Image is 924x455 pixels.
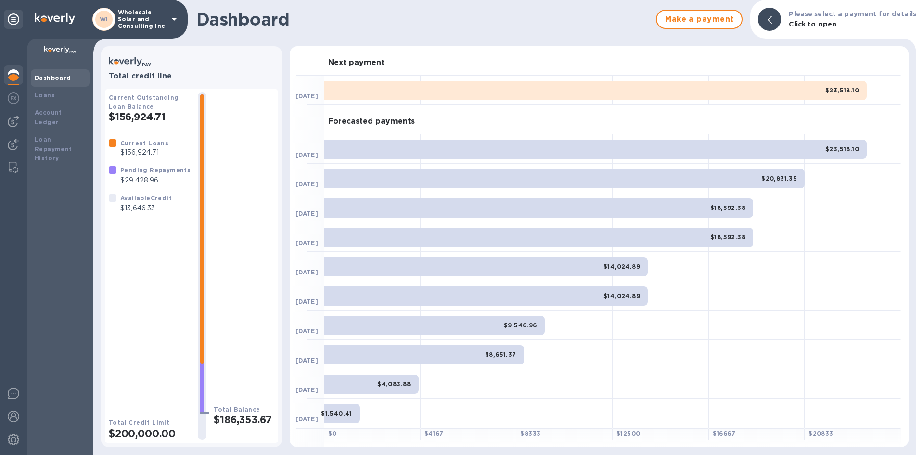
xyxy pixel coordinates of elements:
b: [DATE] [295,92,318,100]
b: [DATE] [295,386,318,393]
h2: $200,000.00 [109,428,191,440]
h2: $156,924.71 [109,111,191,123]
b: [DATE] [295,151,318,158]
b: Loans [35,91,55,99]
b: Please select a payment for details [789,10,916,18]
b: $ 20833 [808,430,833,437]
h2: $186,353.67 [214,414,274,426]
img: Logo [35,13,75,24]
h3: Next payment [328,58,385,67]
b: Pending Repayments [120,167,191,174]
b: Current Outstanding Loan Balance [109,94,179,110]
p: $29,428.96 [120,175,191,185]
b: $14,024.89 [603,292,640,299]
b: $ 4167 [424,430,444,437]
b: $ 0 [328,430,337,437]
h3: Forecasted payments [328,117,415,126]
b: $ 12500 [616,430,640,437]
b: Total Credit Limit [109,419,169,426]
b: $8,651.37 [485,351,516,358]
p: $13,646.33 [120,203,172,213]
b: WI [100,15,108,23]
p: Wholesale Solar and Consulting Inc [118,9,166,29]
b: $9,546.96 [504,322,537,329]
b: Current Loans [120,140,168,147]
b: $14,024.89 [603,263,640,270]
b: $4,083.88 [377,380,411,388]
img: Foreign exchange [8,92,19,104]
b: $23,518.10 [825,87,859,94]
b: [DATE] [295,239,318,247]
b: [DATE] [295,357,318,364]
b: [DATE] [295,181,318,188]
b: $20,831.35 [761,175,797,182]
b: $18,592.38 [710,204,745,211]
b: [DATE] [295,298,318,305]
b: $18,592.38 [710,234,745,241]
b: $ 16667 [713,430,735,437]
b: $23,518.10 [825,145,859,153]
b: Click to open [789,20,836,28]
span: Make a payment [665,13,734,25]
div: Unpin categories [4,10,23,29]
b: [DATE] [295,269,318,276]
b: Available Credit [120,195,172,202]
b: Account Ledger [35,109,62,126]
b: Dashboard [35,74,71,81]
h3: Total credit line [109,72,274,81]
b: Total Balance [214,406,260,413]
b: [DATE] [295,416,318,423]
h1: Dashboard [196,9,651,29]
b: $1,540.41 [321,410,352,417]
b: $ 8333 [520,430,540,437]
button: Make a payment [656,10,743,29]
p: $156,924.71 [120,147,168,157]
b: Loan Repayment History [35,136,72,162]
b: [DATE] [295,210,318,217]
b: [DATE] [295,327,318,335]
